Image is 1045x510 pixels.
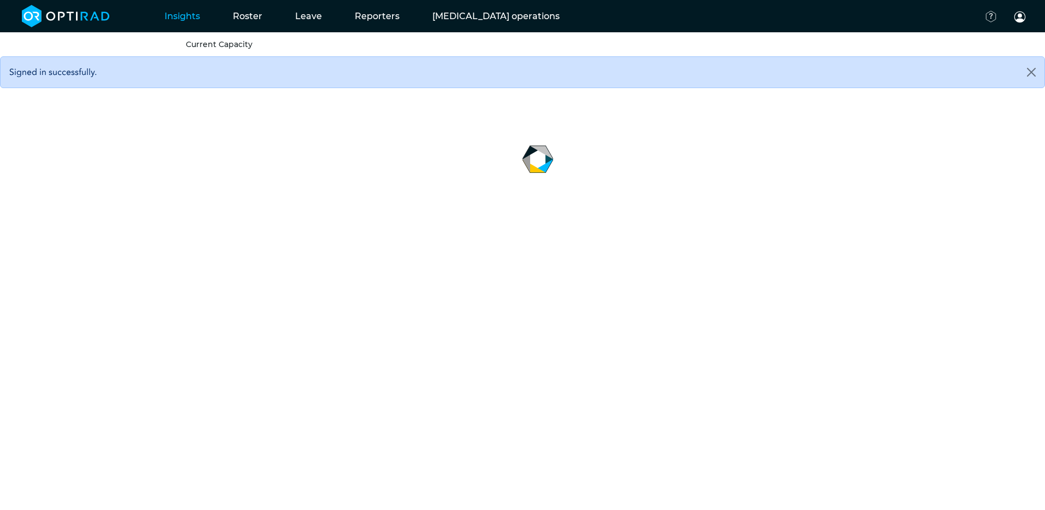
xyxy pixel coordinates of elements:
a: Current Capacity [186,39,253,49]
button: Close [1018,57,1044,88]
img: brand-opti-rad-logos-blue-and-white-d2f68631ba2948856bd03f2d395fb146ddc8fb01b4b6e9315ea85fa773367... [22,5,110,27]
